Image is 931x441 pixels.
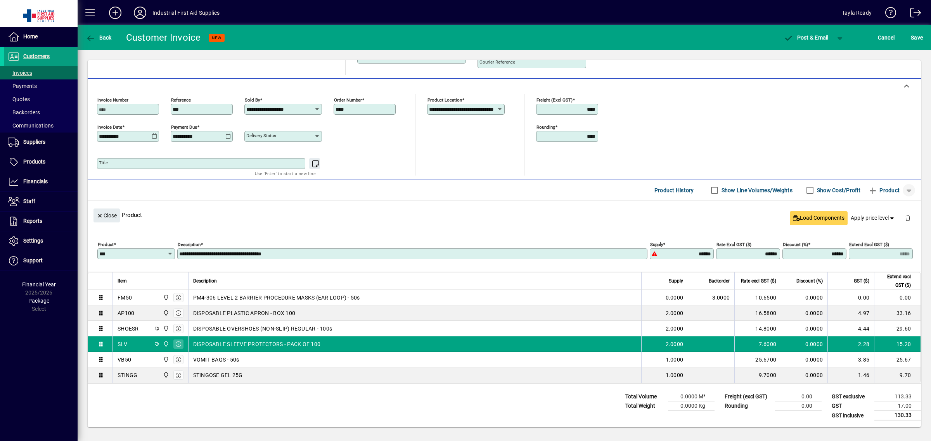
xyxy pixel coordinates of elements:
div: SHOESR [118,325,139,332]
a: Staff [4,192,78,211]
button: Cancel [876,31,897,45]
button: Add [103,6,128,20]
span: ave [911,31,923,44]
span: NEW [212,35,222,40]
a: Support [4,251,78,270]
td: 0.0000 [781,336,827,352]
span: Apply price level [851,214,896,222]
app-page-header-button: Back [78,31,120,45]
td: GST [828,401,874,411]
span: Backorders [8,109,40,115]
mat-label: Order number [334,97,362,103]
td: 0.0000 [781,290,827,305]
span: Communications [8,122,54,129]
div: Customer Invoice [126,31,201,44]
a: Communications [4,119,78,132]
button: Product History [651,183,697,197]
td: 4.44 [827,321,874,336]
td: 33.16 [874,305,921,321]
a: Home [4,27,78,47]
td: 0.0000 [781,321,827,336]
div: 25.6700 [739,356,776,363]
button: Profile [128,6,152,20]
div: 14.8000 [739,325,776,332]
span: Customers [23,53,50,59]
span: VOMIT BAGS - 50s [193,356,239,363]
td: GST exclusive [828,392,874,401]
mat-label: Rate excl GST ($) [716,242,751,247]
a: Payments [4,79,78,93]
span: Cancel [878,31,895,44]
a: Knowledge Base [879,2,896,27]
td: 15.20 [874,336,921,352]
a: Products [4,152,78,172]
span: INDUSTRIAL FIRST AID SUPPLIES LTD [161,293,170,302]
span: 2.0000 [666,309,684,317]
span: Staff [23,198,35,204]
a: Quotes [4,93,78,106]
label: Show Line Volumes/Weights [720,186,793,194]
a: Settings [4,231,78,251]
span: S [911,34,914,41]
span: INDUSTRIAL FIRST AID SUPPLIES LTD [161,309,170,317]
div: VB50 [118,356,131,363]
span: DISPOSABLE PLASTIC APRON - BOX 100 [193,309,296,317]
span: INDUSTRIAL FIRST AID SUPPLIES LTD [161,371,170,379]
td: 2.28 [827,336,874,352]
span: Supply [669,277,683,285]
span: 0.0000 [666,294,684,301]
td: 4.97 [827,305,874,321]
td: 0.0000 [781,352,827,367]
span: STINGOSE GEL 25G [193,371,243,379]
td: Freight (excl GST) [721,392,775,401]
span: Support [23,257,43,264]
span: Backorder [709,277,730,285]
span: 3.0000 [712,294,730,301]
span: GST ($) [854,277,869,285]
span: Product [868,184,900,196]
td: 0.0000 [781,367,827,383]
button: Close [93,208,120,222]
span: PM4-306 LEVEL 2 BARRIER PROCEDURE MASKS (EAR LOOP) - 50s [193,294,360,301]
span: 1.0000 [666,371,684,379]
span: ost & Email [784,34,829,41]
span: 1.0000 [666,356,684,363]
td: 3.85 [827,352,874,367]
span: Reports [23,218,42,224]
div: 7.6000 [739,340,776,348]
div: STINGG [118,371,138,379]
td: 0.00 [874,290,921,305]
button: Product [864,183,903,197]
button: Save [909,31,925,45]
mat-label: Discount (%) [783,242,808,247]
td: Total Weight [621,401,668,411]
div: FM50 [118,294,132,301]
span: Products [23,158,45,165]
div: AP100 [118,309,134,317]
td: 29.60 [874,321,921,336]
span: Financial Year [22,281,56,288]
span: 2.0000 [666,340,684,348]
a: Suppliers [4,133,78,152]
a: Invoices [4,66,78,79]
mat-label: Product [98,242,114,247]
span: Extend excl GST ($) [879,272,911,289]
a: Logout [904,2,921,27]
span: Item [118,277,127,285]
button: Apply price level [848,211,899,225]
td: 1.46 [827,367,874,383]
mat-label: Payment due [171,124,197,130]
td: 0.0000 [781,305,827,321]
a: Backorders [4,106,78,119]
span: Rate excl GST ($) [741,277,776,285]
button: Load Components [790,211,848,225]
td: GST inclusive [828,411,874,420]
mat-label: Courier Reference [479,59,515,65]
span: Package [28,298,49,304]
div: Product [88,201,921,229]
div: 10.6500 [739,294,776,301]
span: Product History [654,184,694,196]
span: Description [193,277,217,285]
mat-label: Description [178,242,201,247]
span: Settings [23,238,43,244]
